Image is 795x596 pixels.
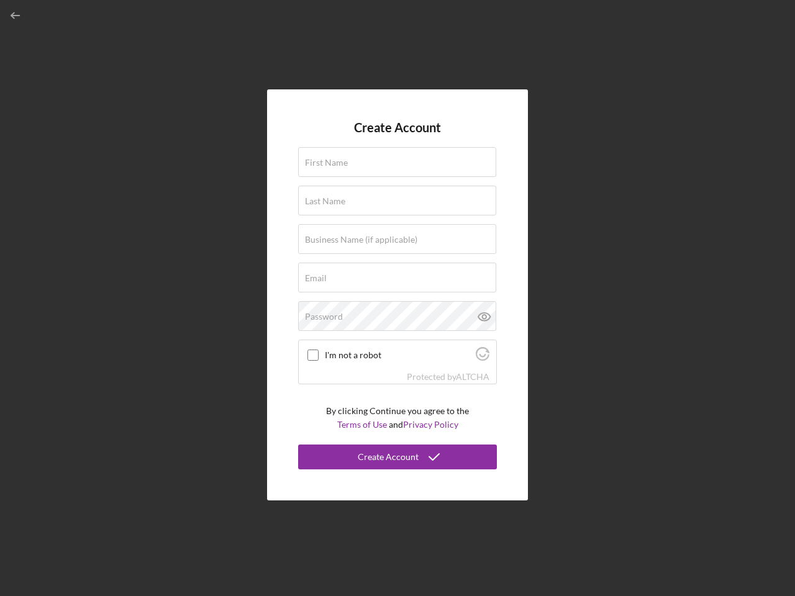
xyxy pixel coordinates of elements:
[403,419,458,430] a: Privacy Policy
[358,445,419,469] div: Create Account
[305,312,343,322] label: Password
[407,372,489,382] div: Protected by
[305,158,348,168] label: First Name
[325,350,472,360] label: I'm not a robot
[298,445,497,469] button: Create Account
[476,352,489,363] a: Visit Altcha.org
[337,419,387,430] a: Terms of Use
[456,371,489,382] a: Visit Altcha.org
[326,404,469,432] p: By clicking Continue you agree to the and
[305,273,327,283] label: Email
[305,196,345,206] label: Last Name
[354,120,441,135] h4: Create Account
[305,235,417,245] label: Business Name (if applicable)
